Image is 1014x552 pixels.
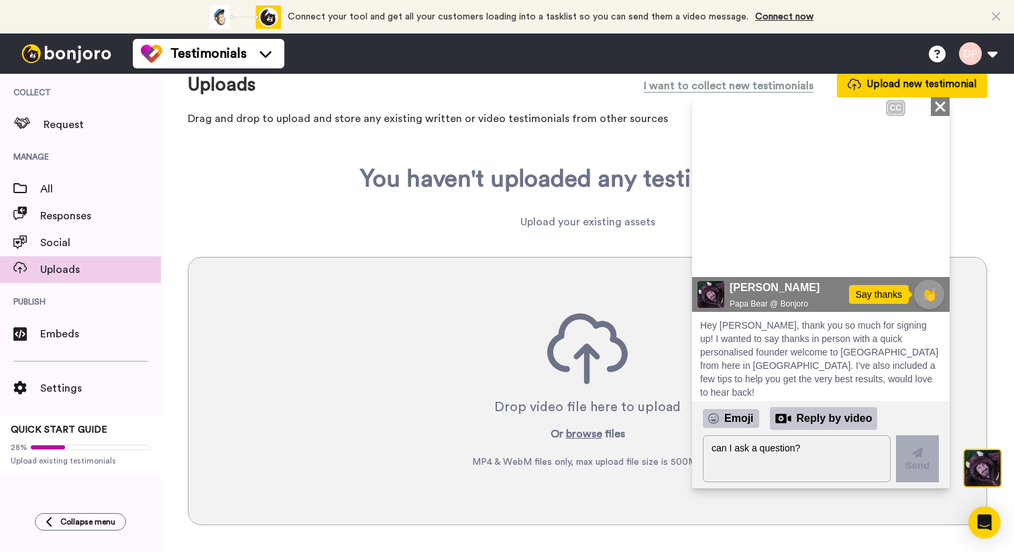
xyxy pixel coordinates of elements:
[755,12,813,21] a: Connect now
[634,71,824,98] button: I want to collect new testimonials
[44,117,161,133] span: Request
[1,3,38,39] img: c638375f-eacb-431c-9714-bd8d08f708a7-1584310529.jpg
[566,426,602,442] button: browse
[40,208,161,224] span: Responses
[38,182,186,199] span: [PERSON_NAME]
[35,513,126,531] button: Collapse menu
[11,425,107,435] span: QUICK START GUIDE
[11,455,150,466] span: Upload existing testimonials
[204,338,247,385] button: Send
[222,182,252,212] button: 👏
[83,313,99,329] div: Reply by Video
[38,201,186,212] span: Papa Bear @ Bonjoro
[60,516,115,527] span: Collapse menu
[520,214,655,230] div: Upload your existing assets
[141,43,162,64] img: tm-color.svg
[360,166,815,192] div: You haven't uploaded any testimonials yet
[968,506,1001,539] div: Open Intercom Messenger
[223,188,251,207] span: 👏
[40,235,161,251] span: Social
[40,262,161,278] span: Uploads
[188,111,987,127] p: Drag and drop to upload and store any existing written or video testimonials from other sources
[188,74,256,95] h1: Uploads
[170,44,247,63] span: Testimonials
[16,44,117,63] img: bj-logo-header-white.svg
[494,398,681,417] div: Drop video file here to upload
[40,181,161,197] span: All
[40,326,161,342] span: Embeds
[5,184,32,211] img: c638375f-eacb-431c-9714-bd8d08f708a7-1584310529.jpg
[11,338,199,385] textarea: can I ask a question?
[551,426,625,442] p: Or files
[232,151,245,164] img: Full screen
[195,4,212,17] div: CC
[288,12,748,21] span: Connect your tool and get all your customers loading into a tasklist so you can send them a video...
[78,310,186,333] div: Reply by video
[40,380,161,396] span: Settings
[644,78,813,94] span: I want to collect new testimonials
[207,5,281,29] div: animation
[8,223,246,300] span: Hey [PERSON_NAME], thank you so much for signing up! I wanted to say thanks in person with a quic...
[472,455,703,469] span: MP4 & WebM files only, max upload file size is 500 MB
[11,312,67,331] div: Emoji
[157,188,217,207] div: Say thanks
[205,151,219,164] img: Mute/Unmute
[39,150,101,166] div: 00:33 | 00:33
[11,442,27,453] span: 28%
[837,71,987,97] button: Upload new testimonial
